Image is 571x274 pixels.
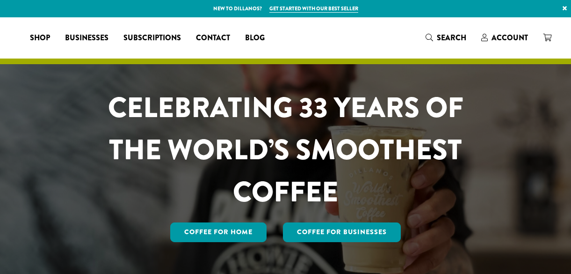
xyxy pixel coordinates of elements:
[22,30,58,45] a: Shop
[80,87,491,213] h1: CELEBRATING 33 YEARS OF THE WORLD’S SMOOTHEST COFFEE
[123,32,181,44] span: Subscriptions
[30,32,50,44] span: Shop
[196,32,230,44] span: Contact
[170,222,267,242] a: Coffee for Home
[283,222,401,242] a: Coffee For Businesses
[245,32,265,44] span: Blog
[65,32,108,44] span: Businesses
[269,5,358,13] a: Get started with our best seller
[418,30,474,45] a: Search
[491,32,528,43] span: Account
[437,32,466,43] span: Search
